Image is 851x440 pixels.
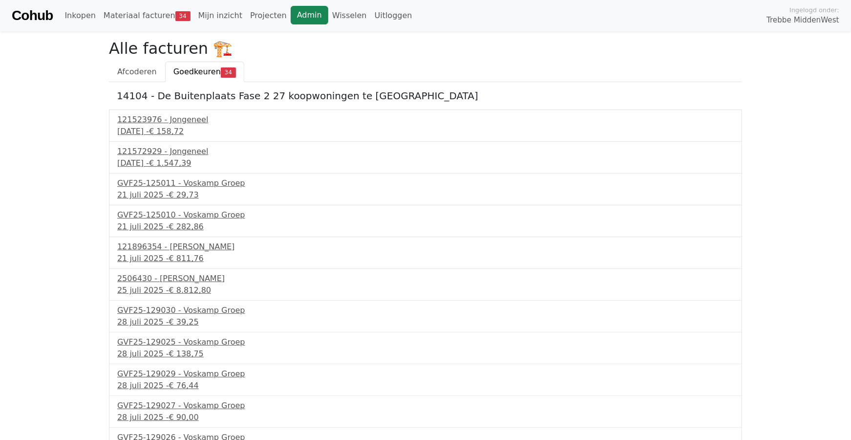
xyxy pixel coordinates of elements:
[117,67,157,76] span: Afcoderen
[117,316,734,328] div: 28 juli 2025 -
[169,413,199,422] span: € 90,00
[117,177,734,201] a: GVF25-125011 - Voskamp Groep21 juli 2025 -€ 29,73
[117,146,734,157] div: 121572929 - Jongeneel
[117,146,734,169] a: 121572929 - Jongeneel[DATE] -€ 1.547,39
[173,67,221,76] span: Goedkeuren
[165,62,244,82] a: Goedkeuren34
[100,6,194,25] a: Materiaal facturen34
[221,67,236,77] span: 34
[117,114,734,137] a: 121523976 - Jongeneel[DATE] -€ 158,72
[61,6,99,25] a: Inkopen
[117,400,734,412] div: GVF25-129027 - Voskamp Groep
[117,273,734,285] div: 2506430 - [PERSON_NAME]
[169,349,204,358] span: € 138,75
[117,273,734,296] a: 2506430 - [PERSON_NAME]25 juli 2025 -€ 8.812,80
[109,62,165,82] a: Afcoderen
[117,241,734,264] a: 121896354 - [PERSON_NAME]21 juli 2025 -€ 811,76
[117,253,734,264] div: 21 juli 2025 -
[117,114,734,126] div: 121523976 - Jongeneel
[117,368,734,392] a: GVF25-129029 - Voskamp Groep28 juli 2025 -€ 76,44
[117,336,734,360] a: GVF25-129025 - Voskamp Groep28 juli 2025 -€ 138,75
[194,6,247,25] a: Mijn inzicht
[117,241,734,253] div: 121896354 - [PERSON_NAME]
[149,158,191,168] span: € 1.547,39
[117,285,734,296] div: 25 juli 2025 -
[789,5,839,15] span: Ingelogd onder:
[117,177,734,189] div: GVF25-125011 - Voskamp Groep
[117,90,734,102] h5: 14104 - De Buitenplaats Fase 2 27 koopwoningen te [GEOGRAPHIC_DATA]
[117,157,734,169] div: [DATE] -
[117,305,734,328] a: GVF25-129030 - Voskamp Groep28 juli 2025 -€ 39,25
[117,336,734,348] div: GVF25-129025 - Voskamp Groep
[117,348,734,360] div: 28 juli 2025 -
[169,190,199,199] span: € 29,73
[371,6,416,25] a: Uitloggen
[149,127,184,136] span: € 158,72
[328,6,371,25] a: Wisselen
[12,4,53,27] a: Cohub
[117,221,734,233] div: 21 juli 2025 -
[169,317,199,327] span: € 39,25
[109,39,742,58] h2: Alle facturen 🏗️
[766,15,839,26] span: Trebbe MiddenWest
[117,209,734,221] div: GVF25-125010 - Voskamp Groep
[169,286,212,295] span: € 8.812,80
[175,11,191,21] span: 34
[169,381,199,390] span: € 76,44
[169,254,204,263] span: € 811,76
[246,6,291,25] a: Projecten
[117,412,734,423] div: 28 juli 2025 -
[291,6,328,24] a: Admin
[117,400,734,423] a: GVF25-129027 - Voskamp Groep28 juli 2025 -€ 90,00
[117,368,734,380] div: GVF25-129029 - Voskamp Groep
[117,209,734,233] a: GVF25-125010 - Voskamp Groep21 juli 2025 -€ 282,86
[117,305,734,316] div: GVF25-129030 - Voskamp Groep
[117,380,734,392] div: 28 juli 2025 -
[117,189,734,201] div: 21 juli 2025 -
[169,222,204,231] span: € 282,86
[117,126,734,137] div: [DATE] -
